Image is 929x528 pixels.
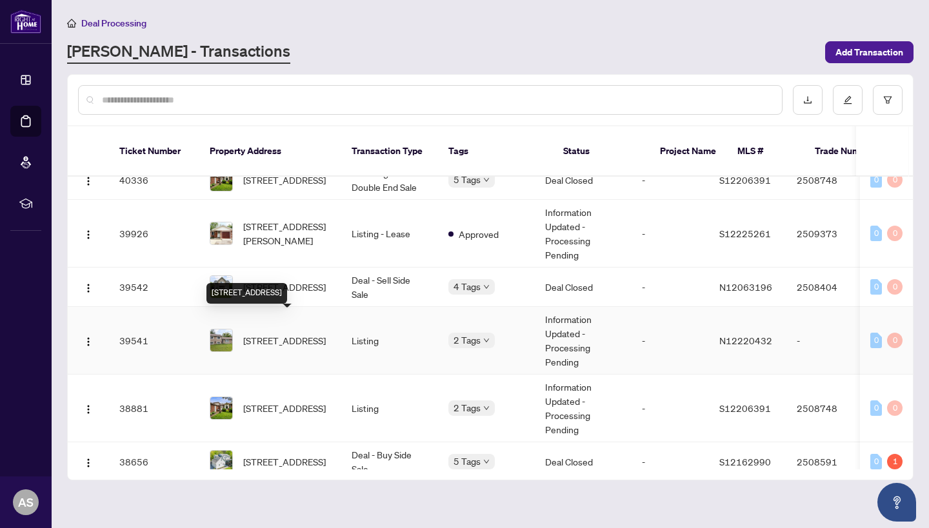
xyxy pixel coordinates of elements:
[887,333,903,348] div: 0
[341,268,438,307] td: Deal - Sell Side Sale
[210,397,232,419] img: thumbnail-img
[78,277,99,297] button: Logo
[535,375,632,442] td: Information Updated - Processing Pending
[210,451,232,473] img: thumbnail-img
[483,458,490,465] span: down
[454,454,481,469] span: 5 Tags
[341,126,438,177] th: Transaction Type
[727,126,804,177] th: MLS #
[535,268,632,307] td: Deal Closed
[803,95,812,104] span: download
[243,173,326,187] span: [STREET_ADDRESS]
[719,228,771,239] span: S12225261
[870,279,882,295] div: 0
[78,330,99,351] button: Logo
[786,200,877,268] td: 2509373
[199,126,341,177] th: Property Address
[78,398,99,418] button: Logo
[210,222,232,244] img: thumbnail-img
[483,337,490,344] span: down
[535,442,632,482] td: Deal Closed
[109,307,199,375] td: 39541
[10,10,41,34] img: logo
[483,405,490,411] span: down
[78,451,99,472] button: Logo
[78,223,99,244] button: Logo
[843,95,852,104] span: edit
[870,333,882,348] div: 0
[632,442,709,482] td: -
[341,375,438,442] td: Listing
[78,170,99,190] button: Logo
[18,493,34,511] span: AS
[67,41,290,64] a: [PERSON_NAME] - Transactions
[109,200,199,268] td: 39926
[341,307,438,375] td: Listing
[719,402,771,414] span: S12206391
[632,161,709,200] td: -
[632,268,709,307] td: -
[786,307,877,375] td: -
[870,172,882,188] div: 0
[870,454,882,469] div: 0
[883,95,892,104] span: filter
[887,400,903,416] div: 0
[109,375,199,442] td: 38881
[341,200,438,268] td: Listing - Lease
[243,401,326,415] span: [STREET_ADDRESS]
[719,281,772,293] span: N12063196
[632,375,709,442] td: -
[887,279,903,295] div: 0
[83,283,94,293] img: Logo
[109,442,199,482] td: 38656
[454,400,481,415] span: 2 Tags
[109,161,199,200] td: 40336
[454,172,481,187] span: 5 Tags
[719,174,771,186] span: S12206391
[341,442,438,482] td: Deal - Buy Side Sale
[83,458,94,468] img: Logo
[210,329,232,351] img: thumbnail-img
[81,17,146,29] span: Deal Processing
[206,283,287,304] div: [STREET_ADDRESS]
[83,404,94,415] img: Logo
[243,219,331,248] span: [STREET_ADDRESS][PERSON_NAME]
[483,284,490,290] span: down
[632,200,709,268] td: -
[483,177,490,183] span: down
[535,307,632,375] td: Information Updated - Processing Pending
[341,161,438,200] td: Deal - Agent Double End Sale
[67,19,76,28] span: home
[632,307,709,375] td: -
[650,126,727,177] th: Project Name
[454,279,481,294] span: 4 Tags
[793,85,823,115] button: download
[887,172,903,188] div: 0
[459,227,499,241] span: Approved
[109,268,199,307] td: 39542
[870,226,882,241] div: 0
[786,442,877,482] td: 2508591
[887,454,903,469] div: 1
[835,42,903,63] span: Add Transaction
[243,333,326,347] span: [STREET_ADDRESS]
[887,226,903,241] div: 0
[535,161,632,200] td: Deal Closed
[83,176,94,186] img: Logo
[786,161,877,200] td: 2508748
[535,200,632,268] td: Information Updated - Processing Pending
[786,375,877,442] td: 2508748
[873,85,903,115] button: filter
[786,268,877,307] td: 2508404
[109,126,199,177] th: Ticket Number
[83,230,94,240] img: Logo
[719,335,772,346] span: N12220432
[438,126,553,177] th: Tags
[243,455,326,469] span: [STREET_ADDRESS]
[243,280,326,294] span: [STREET_ADDRESS]
[553,126,650,177] th: Status
[210,169,232,191] img: thumbnail-img
[870,400,882,416] div: 0
[210,276,232,298] img: thumbnail-img
[877,483,916,522] button: Open asap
